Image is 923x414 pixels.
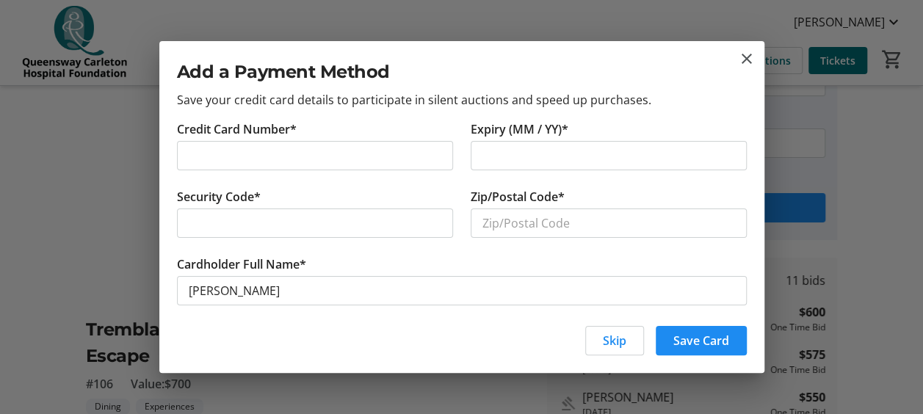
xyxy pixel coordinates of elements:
[738,50,756,68] button: close
[177,59,747,85] h2: Add a Payment Method
[471,208,747,238] input: Zip/Postal Code
[177,255,306,273] label: Cardholder Full Name*
[656,326,747,355] button: Save Card
[189,147,441,164] iframe: Secure card number input frame
[189,214,441,232] iframe: Secure CVC input frame
[177,120,297,138] label: Credit Card Number*
[482,147,735,164] iframe: Secure expiration date input frame
[603,332,626,349] span: Skip
[177,276,747,305] input: Card Holder Name
[673,332,729,349] span: Save Card
[177,91,747,109] p: Save your credit card details to participate in silent auctions and speed up purchases.
[585,326,644,355] button: Skip
[471,120,568,138] label: Expiry (MM / YY)*
[471,188,565,206] label: Zip/Postal Code*
[177,188,261,206] label: Security Code*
